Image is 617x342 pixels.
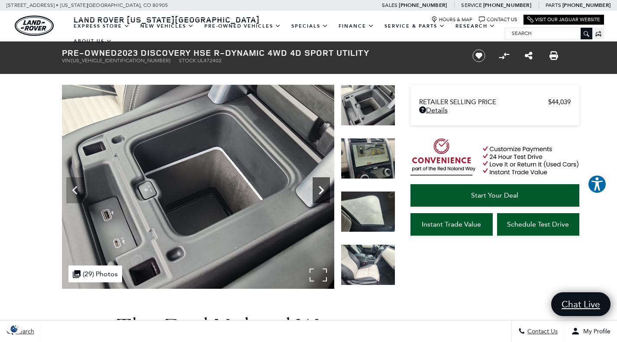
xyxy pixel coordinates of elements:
[580,328,611,335] span: My Profile
[62,58,71,64] span: VIN:
[15,16,54,36] a: land-rover
[562,2,611,9] a: [PHONE_NUMBER]
[419,98,548,106] span: Retailer Selling Price
[341,85,395,126] img: Used 2023 Eiger Gray Metallic Land Rover HSE R-Dynamic image 19
[4,324,24,333] img: Opt-Out Icon
[450,19,501,34] a: Research
[71,58,170,64] span: [US_VEHICLE_IDENTIFICATION_NUMBER]
[135,19,199,34] a: New Vehicles
[199,19,286,34] a: Pre-Owned Vehicles
[497,213,579,236] a: Schedule Test Drive
[565,320,617,342] button: Open user profile menu
[286,19,333,34] a: Specials
[527,16,600,23] a: Visit Our Jaguar Website
[333,19,379,34] a: Finance
[15,16,54,36] img: Land Rover
[483,2,531,9] a: [PHONE_NUMBER]
[68,265,122,282] div: (29) Photos
[341,191,395,232] img: Used 2023 Eiger Gray Metallic Land Rover HSE R-Dynamic image 21
[410,213,493,236] a: Instant Trade Value
[431,16,472,23] a: Hours & Map
[399,2,447,9] a: [PHONE_NUMBER]
[68,34,117,49] a: About Us
[62,48,458,58] h1: 2023 Discovery HSE R-Dynamic 4WD 4D Sport Utility
[341,138,395,179] img: Used 2023 Eiger Gray Metallic Land Rover HSE R-Dynamic image 20
[68,19,505,49] nav: Main Navigation
[549,51,558,61] a: Print this Pre-Owned 2023 Discovery HSE R-Dynamic 4WD 4D Sport Utility
[419,106,571,114] a: Details
[4,324,24,333] section: Click to Open Cookie Consent Modal
[588,175,607,194] button: Explore your accessibility options
[68,14,265,25] a: Land Rover [US_STATE][GEOGRAPHIC_DATA]
[546,2,561,8] span: Parts
[525,51,533,61] a: Share this Pre-Owned 2023 Discovery HSE R-Dynamic 4WD 4D Sport Utility
[551,292,611,316] a: Chat Live
[422,220,481,228] span: Instant Trade Value
[588,175,607,195] aside: Accessibility Help Desk
[471,191,518,199] span: Start Your Deal
[479,16,517,23] a: Contact Us
[461,2,481,8] span: Service
[66,177,84,203] div: Previous
[557,298,604,310] span: Chat Live
[507,220,569,228] span: Schedule Test Drive
[525,328,558,335] span: Contact Us
[497,49,510,62] button: Compare Vehicle
[179,58,197,64] span: Stock:
[68,19,135,34] a: EXPRESS STORE
[419,98,571,106] a: Retailer Selling Price $44,039
[62,85,334,289] img: Used 2023 Eiger Gray Metallic Land Rover HSE R-Dynamic image 19
[197,58,222,64] span: UL472402
[382,2,397,8] span: Sales
[341,244,395,285] img: Used 2023 Eiger Gray Metallic Land Rover HSE R-Dynamic image 22
[505,28,592,38] input: Search
[410,184,579,207] a: Start Your Deal
[313,177,330,203] div: Next
[379,19,450,34] a: Service & Parts
[74,14,260,25] span: Land Rover [US_STATE][GEOGRAPHIC_DATA]
[6,2,168,8] a: [STREET_ADDRESS] • [US_STATE][GEOGRAPHIC_DATA], CO 80905
[62,47,117,58] strong: Pre-Owned
[469,49,488,63] button: Save vehicle
[548,98,571,106] span: $44,039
